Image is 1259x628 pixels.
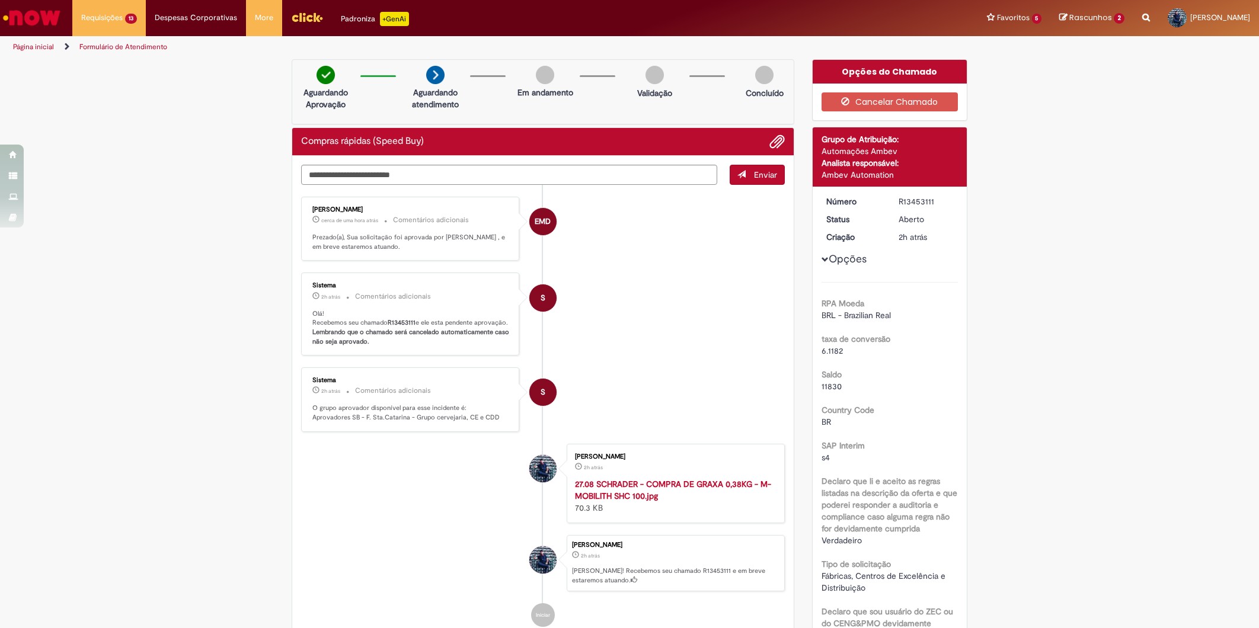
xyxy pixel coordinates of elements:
[529,208,557,235] div: Edilson Moreira Do Cabo Souza
[536,66,554,84] img: img-circle-grey.png
[584,464,603,471] span: 2h atrás
[575,453,772,460] div: [PERSON_NAME]
[730,165,785,185] button: Enviar
[1032,14,1042,24] span: 5
[822,535,862,546] span: Verdadeiro
[822,571,948,593] span: Fábricas, Centros de Excelência e Distribuição
[301,165,717,185] textarea: Digite sua mensagem aqui...
[535,207,551,236] span: EMD
[13,42,54,52] a: Página inicial
[321,217,378,224] span: cerca de uma hora atrás
[822,298,864,309] b: RPA Moeda
[899,232,927,242] time: 27/08/2025 15:21:32
[529,379,557,406] div: System
[393,215,469,225] small: Comentários adicionais
[822,381,842,392] span: 11830
[822,334,890,344] b: taxa de conversão
[581,552,600,559] time: 27/08/2025 15:21:32
[899,213,954,225] div: Aberto
[1,6,62,30] img: ServiceNow
[81,12,123,24] span: Requisições
[822,369,842,380] b: Saldo
[899,231,954,243] div: 27/08/2025 15:21:32
[321,387,340,395] span: 2h atrás
[541,378,545,406] span: S
[575,478,772,514] div: 70.3 KB
[321,293,340,300] span: 2h atrás
[822,345,843,356] span: 6.1182
[822,133,958,145] div: Grupo de Atribuição:
[529,284,557,312] div: System
[541,284,545,312] span: S
[817,231,890,243] dt: Criação
[529,455,557,482] div: Daniel Oliveira Machado
[355,386,431,396] small: Comentários adicionais
[822,145,958,157] div: Automações Ambev
[899,232,927,242] span: 2h atrás
[79,42,167,52] a: Formulário de Atendimento
[255,12,273,24] span: More
[291,8,323,26] img: click_logo_yellow_360x200.png
[822,452,830,463] span: s4
[822,405,874,415] b: Country Code
[822,92,958,111] button: Cancelar Chamado
[1190,12,1250,23] span: [PERSON_NAME]
[321,217,378,224] time: 27/08/2025 15:46:09
[312,328,511,346] b: Lembrando que o chamado será cancelado automaticamente caso não seja aprovado.
[575,479,771,501] a: 27.08 SCHRADER - COMPRA DE GRAXA 0,38KG - M-MOBILITH SHC 100.jpg
[822,169,958,181] div: Ambev Automation
[817,196,890,207] dt: Número
[426,66,445,84] img: arrow-next.png
[755,66,774,84] img: img-circle-grey.png
[1069,12,1112,23] span: Rascunhos
[355,291,431,302] small: Comentários adicionais
[312,282,510,289] div: Sistema
[637,87,672,99] p: Validação
[572,566,778,585] p: [PERSON_NAME]! Recebemos seu chamado R13453111 e em breve estaremos atuando.
[899,196,954,207] div: R13453111
[646,66,664,84] img: img-circle-grey.png
[380,12,409,26] p: +GenAi
[581,552,600,559] span: 2h atrás
[529,546,557,573] div: Daniel Oliveira Machado
[1114,13,1124,24] span: 2
[822,416,831,427] span: BR
[1059,12,1124,24] a: Rascunhos
[125,14,137,24] span: 13
[572,542,778,549] div: [PERSON_NAME]
[822,476,957,534] b: Declaro que li e aceito as regras listadas na descrição da oferta e que poderei responder a audit...
[321,293,340,300] time: 27/08/2025 15:21:44
[301,136,424,147] h2: Compras rápidas (Speed Buy) Histórico de tíquete
[155,12,237,24] span: Despesas Corporativas
[822,310,891,321] span: BRL - Brazilian Real
[813,60,967,84] div: Opções do Chamado
[388,318,416,327] b: R13453111
[9,36,830,58] ul: Trilhas de página
[312,233,510,251] p: Prezado(a), Sua solicitação foi aprovada por [PERSON_NAME] , e em breve estaremos atuando.
[407,86,464,110] p: Aguardando atendimento
[312,377,510,384] div: Sistema
[312,403,510,422] p: O grupo aprovador disponível para esse incidente é: Aprovadores SB - F. Sta.Catarina - Grupo cerv...
[817,213,890,225] dt: Status
[317,66,335,84] img: check-circle-green.png
[321,387,340,395] time: 27/08/2025 15:21:40
[301,535,785,592] li: Daniel Oliveira Machado
[312,309,510,347] p: Olá! Recebemos seu chamado e ele esta pendente aprovação.
[822,440,865,451] b: SAP Interim
[584,464,603,471] time: 27/08/2025 15:21:27
[822,157,958,169] div: Analista responsável:
[754,169,777,180] span: Enviar
[997,12,1030,24] span: Favoritos
[746,87,784,99] p: Concluído
[822,559,891,569] b: Tipo de solicitação
[297,86,354,110] p: Aguardando Aprovação
[312,206,510,213] div: [PERSON_NAME]
[769,134,785,149] button: Adicionar anexos
[517,86,573,98] p: Em andamento
[341,12,409,26] div: Padroniza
